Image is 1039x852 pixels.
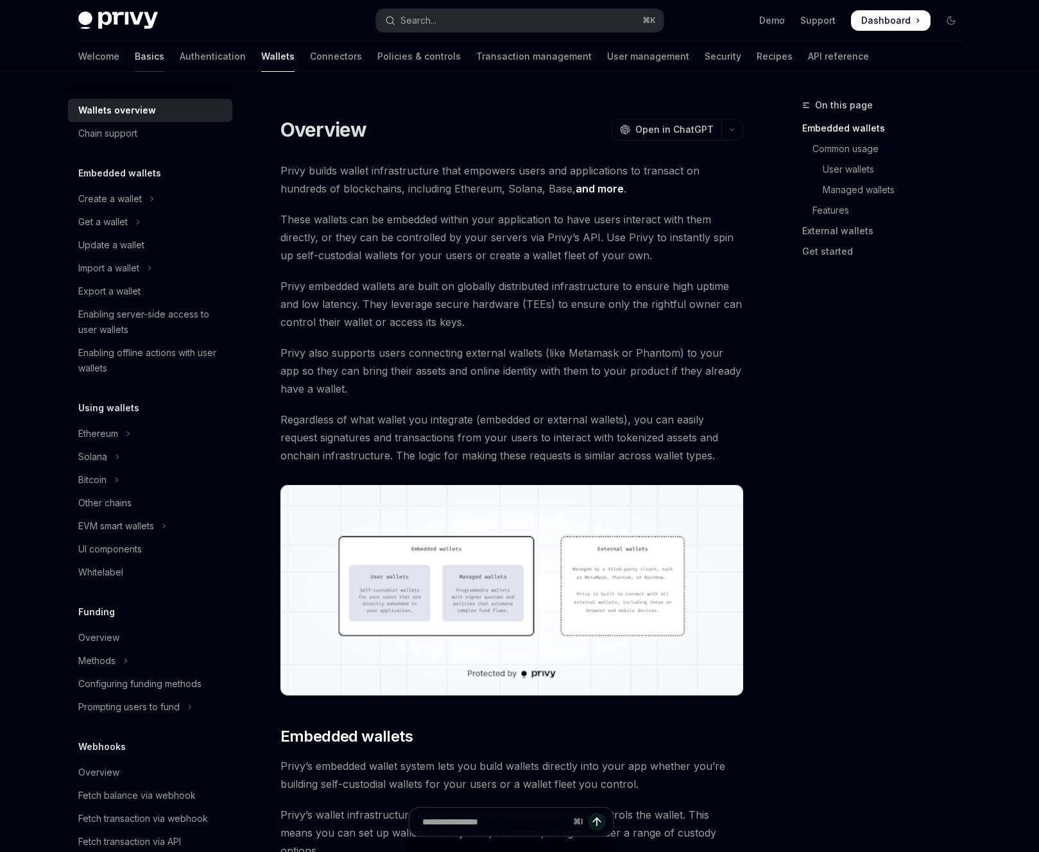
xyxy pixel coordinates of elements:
[280,411,743,464] span: Regardless of what wallet you integrate (embedded or external wallets), you can easily request si...
[68,491,232,515] a: Other chains
[802,118,972,139] a: Embedded wallets
[280,118,367,141] h1: Overview
[78,126,137,141] div: Chain support
[802,139,972,159] a: Common usage
[78,518,154,534] div: EVM smart wallets
[78,12,158,30] img: dark logo
[78,834,181,849] div: Fetch transaction via API
[757,41,793,72] a: Recipes
[78,260,139,276] div: Import a wallet
[422,808,568,836] input: Ask a question...
[68,445,232,468] button: Toggle Solana section
[78,788,196,803] div: Fetch balance via webhook
[612,119,721,141] button: Open in ChatGPT
[261,41,295,72] a: Wallets
[68,468,232,491] button: Toggle Bitcoin section
[78,284,141,299] div: Export a wallet
[78,765,119,780] div: Overview
[78,565,123,580] div: Whitelabel
[800,14,836,27] a: Support
[78,604,115,620] h5: Funding
[808,41,869,72] a: API reference
[78,103,156,118] div: Wallets overview
[861,14,911,27] span: Dashboard
[68,672,232,695] a: Configuring funding methods
[68,422,232,445] button: Toggle Ethereum section
[78,739,126,754] h5: Webhooks
[78,237,144,253] div: Update a wallet
[135,41,164,72] a: Basics
[78,307,225,337] div: Enabling server-side access to user wallets
[78,630,119,645] div: Overview
[78,653,116,669] div: Methods
[68,561,232,584] a: Whitelabel
[400,13,436,28] div: Search...
[180,41,246,72] a: Authentication
[280,210,743,264] span: These wallets can be embedded within your application to have users interact with them directly, ...
[759,14,785,27] a: Demo
[941,10,961,31] button: Toggle dark mode
[68,649,232,672] button: Toggle Methods section
[376,9,664,32] button: Open search
[78,214,128,230] div: Get a wallet
[78,41,119,72] a: Welcome
[68,761,232,784] a: Overview
[588,813,606,831] button: Send message
[68,99,232,122] a: Wallets overview
[78,449,107,464] div: Solana
[68,626,232,649] a: Overview
[78,699,180,715] div: Prompting users to fund
[802,159,972,180] a: User wallets
[280,757,743,793] span: Privy’s embedded wallet system lets you build wallets directly into your app whether you’re build...
[576,182,624,196] a: and more
[68,280,232,303] a: Export a wallet
[78,166,161,181] h5: Embedded wallets
[280,726,413,747] span: Embedded wallets
[68,234,232,257] a: Update a wallet
[280,162,743,198] span: Privy builds wallet infrastructure that empowers users and applications to transact on hundreds o...
[78,191,142,207] div: Create a wallet
[78,811,208,826] div: Fetch transaction via webhook
[78,345,225,376] div: Enabling offline actions with user wallets
[68,210,232,234] button: Toggle Get a wallet section
[280,344,743,398] span: Privy also supports users connecting external wallets (like Metamask or Phantom) to your app so t...
[68,257,232,280] button: Toggle Import a wallet section
[68,784,232,807] a: Fetch balance via webhook
[476,41,592,72] a: Transaction management
[635,123,714,136] span: Open in ChatGPT
[802,200,972,221] a: Features
[78,426,118,441] div: Ethereum
[78,400,139,416] h5: Using wallets
[802,221,972,241] a: External wallets
[78,676,202,692] div: Configuring funding methods
[802,180,972,200] a: Managed wallets
[68,807,232,830] a: Fetch transaction via webhook
[68,341,232,380] a: Enabling offline actions with user wallets
[68,122,232,145] a: Chain support
[642,15,656,26] span: ⌘ K
[68,303,232,341] a: Enabling server-side access to user wallets
[78,495,132,511] div: Other chains
[280,277,743,331] span: Privy embedded wallets are built on globally distributed infrastructure to ensure high uptime and...
[310,41,362,72] a: Connectors
[78,541,142,557] div: UI components
[68,538,232,561] a: UI components
[377,41,461,72] a: Policies & controls
[851,10,931,31] a: Dashboard
[280,485,743,695] img: images/walletoverview.png
[78,472,107,488] div: Bitcoin
[68,187,232,210] button: Toggle Create a wallet section
[607,41,689,72] a: User management
[802,241,972,262] a: Get started
[815,98,873,113] span: On this page
[68,515,232,538] button: Toggle EVM smart wallets section
[705,41,741,72] a: Security
[68,695,232,719] button: Toggle Prompting users to fund section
